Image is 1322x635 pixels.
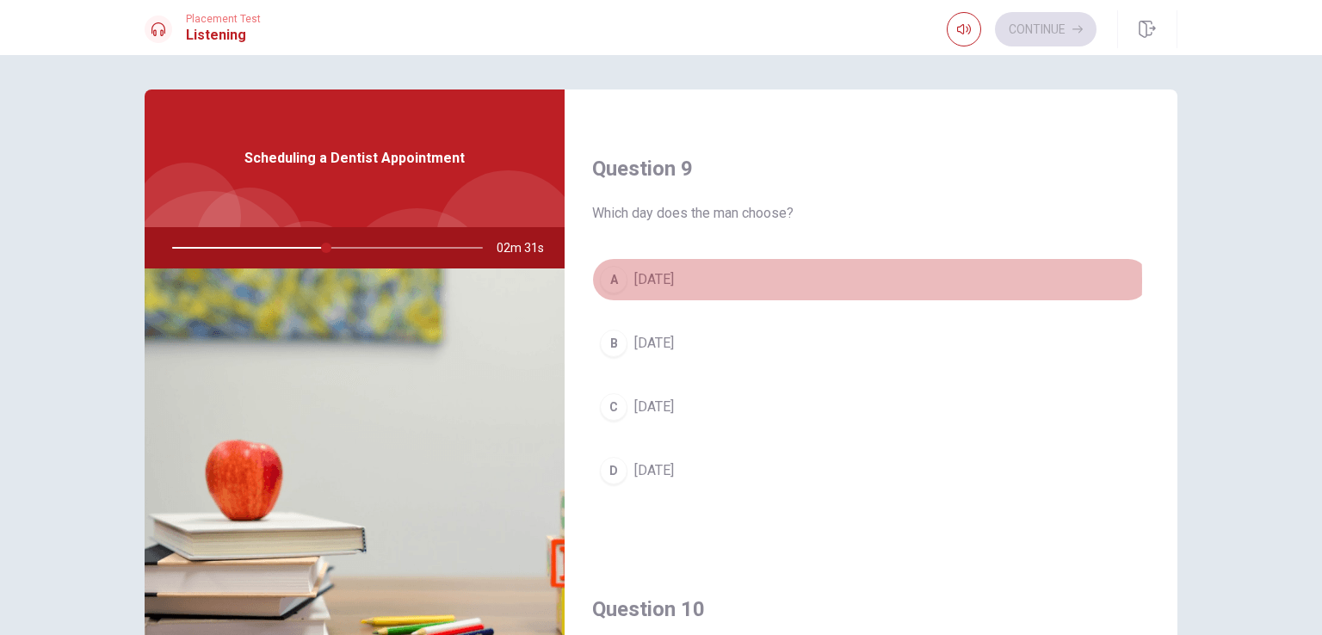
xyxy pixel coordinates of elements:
[600,393,627,421] div: C
[600,266,627,293] div: A
[186,25,261,46] h1: Listening
[592,203,1150,224] span: Which day does the man choose?
[497,227,558,268] span: 02m 31s
[600,330,627,357] div: B
[600,457,627,484] div: D
[592,322,1150,365] button: B[DATE]
[634,333,674,354] span: [DATE]
[186,13,261,25] span: Placement Test
[592,385,1150,428] button: C[DATE]
[592,258,1150,301] button: A[DATE]
[634,460,674,481] span: [DATE]
[634,397,674,417] span: [DATE]
[634,269,674,290] span: [DATE]
[592,449,1150,492] button: D[DATE]
[592,595,1150,623] h4: Question 10
[592,155,1150,182] h4: Question 9
[244,148,465,169] span: Scheduling a Dentist Appointment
